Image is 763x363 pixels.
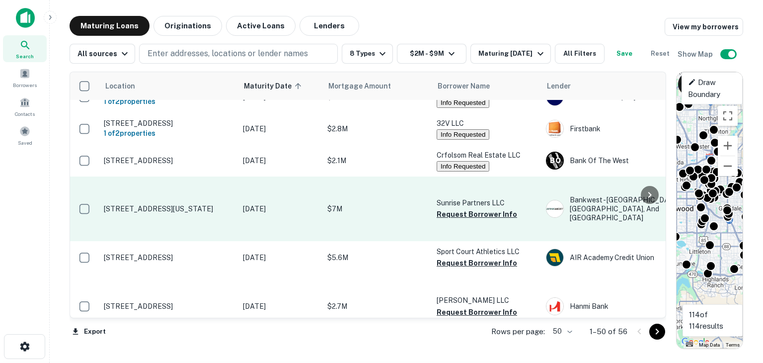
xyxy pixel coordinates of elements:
img: picture [546,120,563,137]
a: Borrowers [3,64,47,91]
p: $2.8M [327,123,427,134]
span: Location [105,80,135,92]
div: Hanmi Bank [546,297,695,315]
a: Contacts [3,93,47,120]
th: Maturity Date [238,72,322,100]
button: Enter addresses, locations or lender names [139,44,338,64]
button: Zoom in [718,136,738,156]
button: Info Requested [437,129,489,140]
p: [STREET_ADDRESS] [104,302,233,311]
p: B O [550,156,560,166]
p: $7M [327,203,427,214]
div: Firstbank [546,120,695,138]
button: Go to next page [649,324,665,340]
th: Location [99,72,238,100]
button: Map Data [699,342,720,349]
p: $5.6M [327,252,427,263]
button: Export [70,324,108,339]
a: View my borrowers [665,18,743,36]
button: Maturing Loans [70,16,150,36]
span: Mortgage Amount [328,80,404,92]
img: picture [546,200,563,217]
span: Lender [547,80,571,92]
button: Lenders [300,16,359,36]
p: [PERSON_NAME] LLC [437,295,536,306]
button: Save your search to get updates of matches that match your search criteria. [609,44,640,64]
p: Rows per page: [491,326,545,338]
a: Search [3,35,47,62]
p: Sport Court Athletics LLC [437,246,536,257]
button: All Filters [555,44,605,64]
p: [DATE] [243,203,317,214]
button: Maturing [DATE] [470,44,550,64]
iframe: Chat Widget [713,283,763,331]
span: Borrowers [13,81,37,89]
p: [DATE] [243,155,317,166]
p: [DATE] [243,301,317,312]
div: 0 0 [677,72,743,349]
h6: 1 of 2 properties [104,96,233,107]
img: Google [679,336,712,349]
button: $2M - $9M [397,44,466,64]
p: 1–50 of 56 [590,326,627,338]
img: capitalize-icon.png [16,8,35,28]
p: Sunrise Partners LLC [437,197,536,208]
a: Terms (opens in new tab) [726,342,740,348]
button: Active Loans [226,16,296,36]
th: Borrower Name [432,72,541,100]
a: Open this area in Google Maps (opens a new window) [679,336,712,349]
p: Crfolsom Real Estate LLC [437,150,536,161]
h6: Show Map [678,49,714,60]
span: Contacts [15,110,35,118]
span: Maturity Date [244,80,305,92]
button: Info Requested [437,161,489,172]
p: $2.7M [327,301,427,312]
button: Zoom out [718,156,738,176]
button: Keyboard shortcuts [686,342,693,347]
button: All sources [70,44,135,64]
p: [STREET_ADDRESS] [104,156,233,165]
img: picture [546,249,563,266]
img: picture [546,298,563,315]
div: All sources [77,48,131,60]
th: Lender [541,72,700,100]
p: [STREET_ADDRESS][US_STATE] [104,204,233,213]
div: Maturing [DATE] [478,48,546,60]
p: [STREET_ADDRESS] [104,253,233,262]
a: Saved [3,122,47,149]
button: Originations [153,16,222,36]
span: Borrower Name [438,80,490,92]
h6: 1 of 2 properties [104,128,233,139]
div: Bank Of The West [546,152,695,170]
span: Saved [18,139,32,147]
th: Mortgage Amount [322,72,432,100]
p: 32V LLC [437,118,536,129]
p: Draw Boundary [688,77,736,100]
p: [DATE] [243,123,317,134]
button: Toggle fullscreen view [718,106,738,126]
p: [DATE] [243,252,317,263]
p: 114 of 114 results [689,309,736,332]
div: Bankwest - [GEOGRAPHIC_DATA], [GEOGRAPHIC_DATA], And [GEOGRAPHIC_DATA] [546,195,695,223]
button: Reset [644,44,676,64]
button: Request Borrower Info [437,306,517,318]
button: Info Requested [437,97,489,108]
p: Enter addresses, locations or lender names [148,48,308,60]
div: 50 [549,324,574,339]
span: Search [16,52,34,60]
button: Request Borrower Info [437,257,517,269]
p: $2.1M [327,155,427,166]
button: 8 Types [342,44,393,64]
button: Request Borrower Info [437,208,517,220]
p: [STREET_ADDRESS] [104,119,233,128]
div: AIR Academy Credit Union [546,249,695,267]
